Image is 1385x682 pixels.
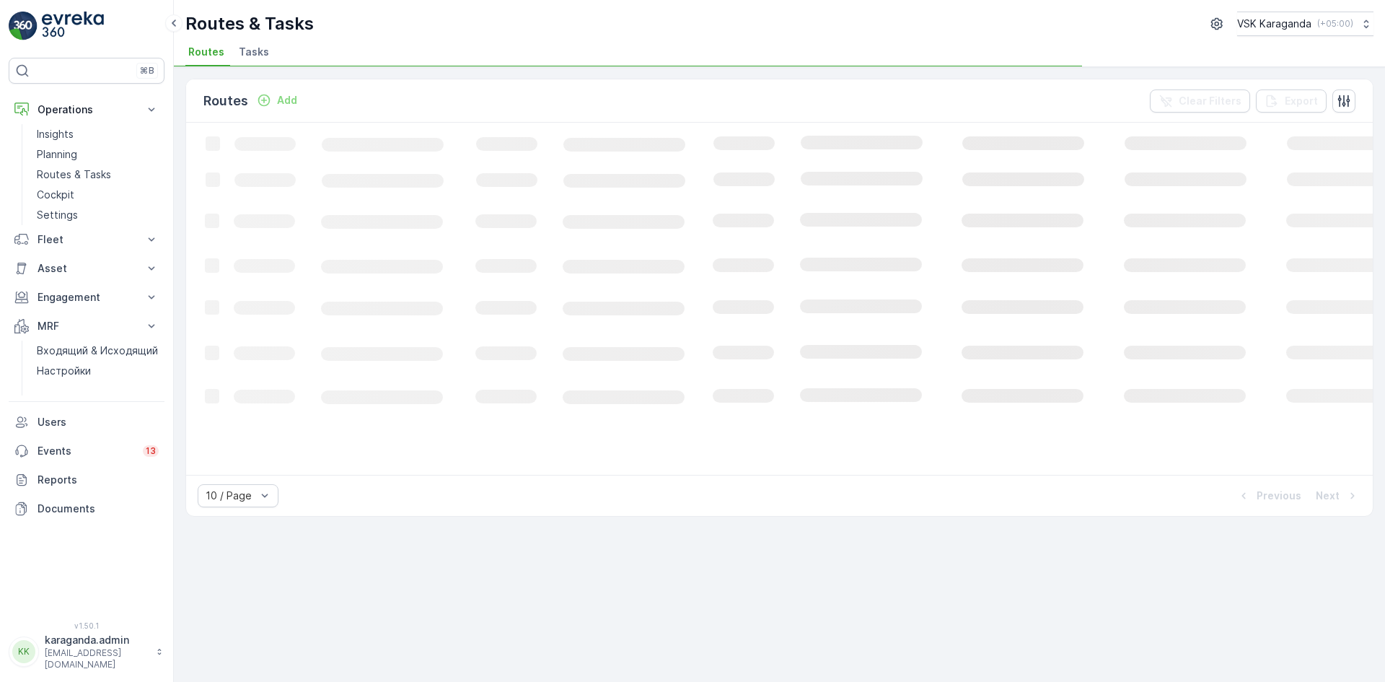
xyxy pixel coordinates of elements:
[37,208,78,222] p: Settings
[38,290,136,305] p: Engagement
[9,12,38,40] img: logo
[185,12,314,35] p: Routes & Tasks
[1237,17,1311,31] p: VSK Karaganda
[277,93,297,108] p: Add
[1256,89,1327,113] button: Export
[1150,89,1250,113] button: Clear Filters
[38,444,134,458] p: Events
[203,91,248,111] p: Routes
[1237,12,1373,36] button: VSK Karaganda(+05:00)
[239,45,269,59] span: Tasks
[9,633,164,670] button: KKkaraganda.admin[EMAIL_ADDRESS][DOMAIN_NAME]
[31,205,164,225] a: Settings
[45,633,149,647] p: karaganda.admin
[38,473,159,487] p: Reports
[38,415,159,429] p: Users
[146,445,156,457] p: 13
[38,102,136,117] p: Operations
[38,261,136,276] p: Asset
[12,640,35,663] div: KK
[1317,18,1353,30] p: ( +05:00 )
[1179,94,1241,108] p: Clear Filters
[38,319,136,333] p: MRF
[37,167,111,182] p: Routes & Tasks
[31,165,164,185] a: Routes & Tasks
[31,185,164,205] a: Cockpit
[9,95,164,124] button: Operations
[9,494,164,523] a: Documents
[1235,487,1303,504] button: Previous
[37,188,74,202] p: Cockpit
[42,12,104,40] img: logo_light-DOdMpM7g.png
[31,361,164,381] a: Настройки
[37,364,91,378] p: Настройки
[1285,94,1318,108] p: Export
[1314,487,1361,504] button: Next
[31,144,164,165] a: Planning
[45,647,149,670] p: [EMAIL_ADDRESS][DOMAIN_NAME]
[37,344,158,358] p: Входящий & Исходящий
[1316,489,1340,503] p: Next
[38,232,136,247] p: Fleet
[140,65,154,76] p: ⌘B
[9,312,164,341] button: MRF
[9,465,164,494] a: Reports
[37,127,74,141] p: Insights
[251,92,303,109] button: Add
[188,45,224,59] span: Routes
[1257,489,1301,503] p: Previous
[9,408,164,437] a: Users
[9,254,164,283] button: Asset
[9,621,164,630] span: v 1.50.1
[9,225,164,254] button: Fleet
[38,502,159,516] p: Documents
[9,283,164,312] button: Engagement
[37,147,77,162] p: Planning
[31,341,164,361] a: Входящий & Исходящий
[9,437,164,465] a: Events13
[31,124,164,144] a: Insights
